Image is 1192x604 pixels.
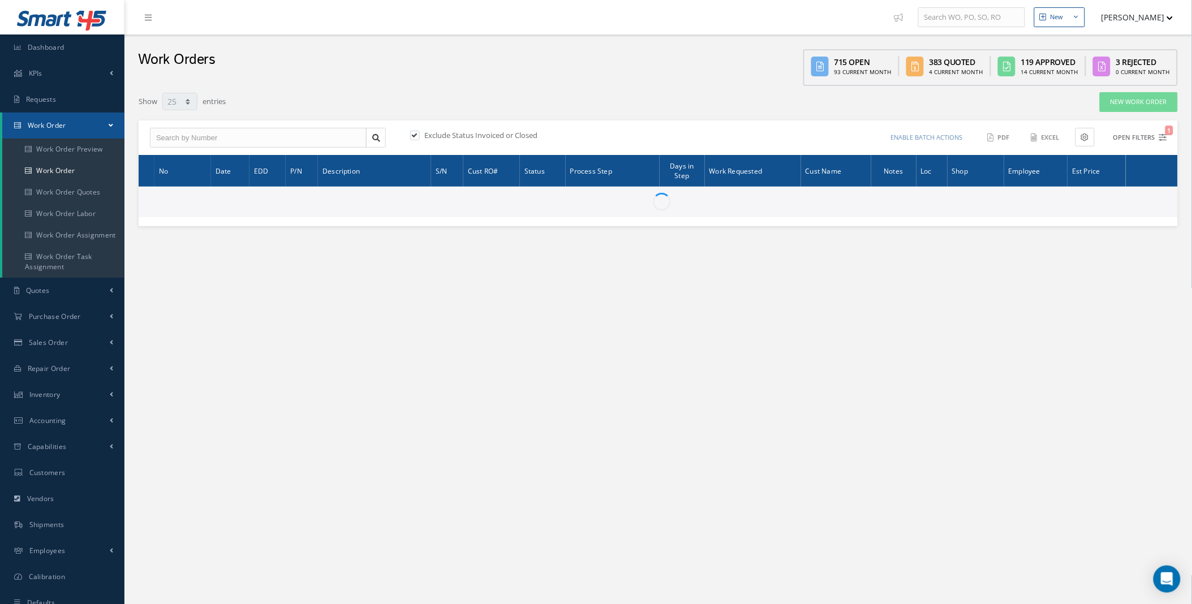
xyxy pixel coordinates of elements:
[2,139,124,160] a: Work Order Preview
[29,416,66,425] span: Accounting
[1091,6,1173,28] button: [PERSON_NAME]
[929,68,983,76] div: 4 Current Month
[138,51,216,68] h2: Work Orders
[1021,56,1078,68] div: 119 Approved
[2,203,124,225] a: Work Order Labor
[806,165,842,176] span: Cust Name
[29,68,42,78] span: KPIs
[709,165,763,176] span: Work Requested
[29,520,64,529] span: Shipments
[159,165,168,176] span: No
[468,165,498,176] span: Cust RO#
[2,182,124,203] a: Work Order Quotes
[1116,56,1170,68] div: 3 Rejected
[203,92,226,107] label: entries
[834,56,892,68] div: 715 Open
[29,468,66,477] span: Customers
[29,546,66,555] span: Employees
[322,165,360,176] span: Description
[28,442,67,451] span: Capabilities
[570,165,612,176] span: Process Step
[29,338,68,347] span: Sales Order
[26,286,50,295] span: Quotes
[1034,7,1085,27] button: New
[834,68,892,76] div: 93 Current Month
[2,113,124,139] a: Work Order
[150,128,367,148] input: Search by Number
[880,128,974,148] button: Enable batch actions
[670,160,694,180] span: Days in Step
[918,7,1025,28] input: Search WO, PO, SO, RO
[1154,566,1181,593] div: Open Intercom Messenger
[2,225,124,246] a: Work Order Assignment
[139,92,157,107] label: Show
[1072,165,1100,176] span: Est Price
[27,494,54,503] span: Vendors
[524,165,545,176] span: Status
[28,120,66,130] span: Work Order
[290,165,302,176] span: P/N
[28,42,64,52] span: Dashboard
[1100,92,1178,112] a: New Work Order
[26,94,56,104] span: Requests
[982,128,1017,148] button: PDF
[884,165,903,176] span: Notes
[2,160,124,182] a: Work Order
[1021,68,1078,76] div: 14 Current Month
[929,56,983,68] div: 383 Quoted
[1165,126,1173,135] span: 1
[29,572,65,581] span: Calibration
[408,130,659,143] div: Exclude Status Invoiced or Closed
[29,312,81,321] span: Purchase Order
[29,390,61,399] span: Inventory
[254,165,269,176] span: EDD
[1116,68,1170,76] div: 0 Current Month
[921,165,932,176] span: Loc
[952,165,969,176] span: Shop
[436,165,447,176] span: S/N
[1103,128,1167,147] button: Open Filters1
[1026,128,1067,148] button: Excel
[422,130,538,140] label: Exclude Status Invoiced or Closed
[1009,165,1041,176] span: Employee
[216,165,231,176] span: Date
[1051,12,1064,22] div: New
[2,246,124,278] a: Work Order Task Assignment
[28,364,71,373] span: Repair Order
